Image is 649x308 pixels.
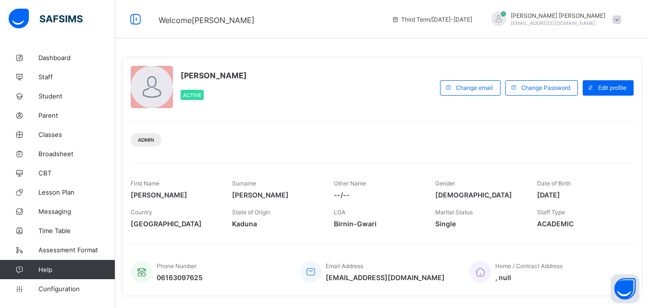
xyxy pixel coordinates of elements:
span: [EMAIL_ADDRESS][DOMAIN_NAME] [511,20,596,26]
span: Active [183,92,201,98]
span: [DATE] [537,191,624,199]
span: Dashboard [38,54,115,62]
span: LGA [334,209,345,216]
button: Open asap [611,274,639,303]
span: [PERSON_NAME] [232,191,319,199]
span: [GEOGRAPHIC_DATA] [131,220,218,228]
span: First Name [131,180,159,187]
span: [PERSON_NAME] [181,71,247,80]
span: Surname [232,180,256,187]
span: Lesson Plan [38,188,115,196]
img: safsims [9,9,83,29]
span: Staff Type [537,209,565,216]
span: Change Password [521,84,570,91]
span: 06163097625 [157,273,203,282]
span: Help [38,266,115,273]
span: Change email [456,84,493,91]
span: Parent [38,111,115,119]
span: --/-- [334,191,421,199]
span: session/term information [392,16,472,23]
span: Assessment Format [38,246,115,254]
span: CBT [38,169,115,177]
span: Marital Status [435,209,473,216]
span: Country [131,209,152,216]
span: Staff [38,73,115,81]
div: CHRISTOPHERMOSES [482,12,626,27]
span: Classes [38,131,115,138]
span: Time Table [38,227,115,234]
span: Date of Birth [537,180,571,187]
span: [DEMOGRAPHIC_DATA] [435,191,522,199]
span: Edit profile [598,84,626,91]
span: Email Address [326,262,363,270]
span: Welcome [PERSON_NAME] [159,15,255,25]
span: Messaging [38,208,115,215]
span: Single [435,220,522,228]
span: Birnin-Gwari [334,220,421,228]
span: Gender [435,180,455,187]
span: ACADEMIC [537,220,624,228]
span: [PERSON_NAME] [PERSON_NAME] [511,12,605,19]
span: Other Name [334,180,366,187]
span: Phone Number [157,262,196,270]
span: , null [495,273,563,282]
span: Home / Contract Address [495,262,563,270]
span: Broadsheet [38,150,115,158]
span: Admin [138,137,154,143]
span: State of Origin [232,209,270,216]
span: [EMAIL_ADDRESS][DOMAIN_NAME] [326,273,445,282]
span: Kaduna [232,220,319,228]
span: Configuration [38,285,115,293]
span: Student [38,92,115,100]
span: [PERSON_NAME] [131,191,218,199]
